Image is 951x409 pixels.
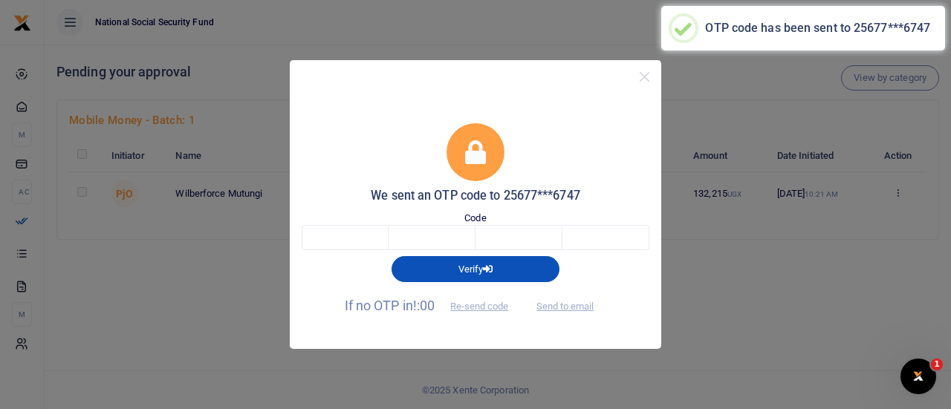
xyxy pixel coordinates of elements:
span: 1 [931,359,943,370]
button: Close [634,66,655,88]
label: Code [464,211,486,226]
iframe: Intercom live chat [900,359,936,394]
button: Verify [392,256,559,281]
span: If no OTP in [345,298,522,313]
h5: We sent an OTP code to 25677***6747 [302,189,649,203]
span: !:00 [413,298,435,313]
